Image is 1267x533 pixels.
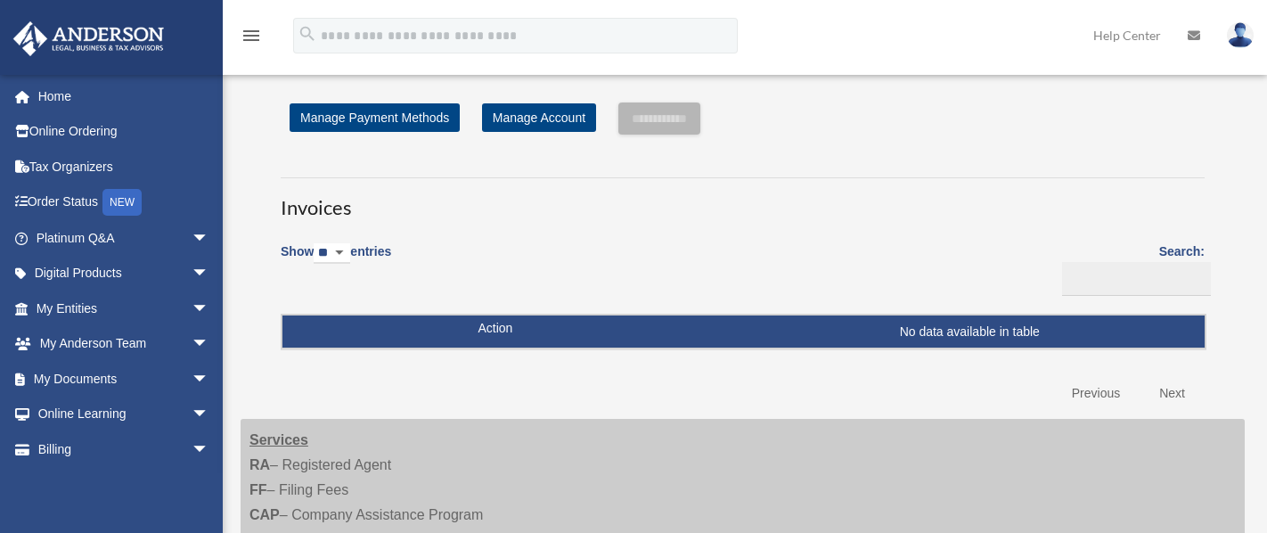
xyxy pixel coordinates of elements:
[281,241,391,282] label: Show entries
[12,431,227,467] a: Billingarrow_drop_down
[482,103,596,132] a: Manage Account
[298,24,317,44] i: search
[1056,241,1205,296] label: Search:
[12,114,236,150] a: Online Ordering
[290,103,460,132] a: Manage Payment Methods
[249,457,270,472] strong: RA
[12,184,236,221] a: Order StatusNEW
[281,177,1205,222] h3: Invoices
[241,25,262,46] i: menu
[12,397,236,432] a: Online Learningarrow_drop_down
[12,291,236,326] a: My Entitiesarrow_drop_down
[192,431,227,468] span: arrow_drop_down
[192,397,227,433] span: arrow_drop_down
[192,220,227,257] span: arrow_drop_down
[1059,375,1133,412] a: Previous
[102,189,142,216] div: NEW
[192,291,227,327] span: arrow_drop_down
[8,21,169,56] img: Anderson Advisors Platinum Portal
[249,432,308,447] strong: Services
[249,507,280,522] strong: CAP
[314,243,350,264] select: Showentries
[249,482,267,497] strong: FF
[25,467,218,504] a: Open Invoices
[241,31,262,46] a: menu
[12,361,236,397] a: My Documentsarrow_drop_down
[1062,262,1211,296] input: Search:
[12,256,236,291] a: Digital Productsarrow_drop_down
[12,220,236,256] a: Platinum Q&Aarrow_drop_down
[12,326,236,362] a: My Anderson Teamarrow_drop_down
[192,361,227,398] span: arrow_drop_down
[12,78,236,114] a: Home
[282,316,1205,349] td: No data available in table
[12,149,236,184] a: Tax Organizers
[1227,22,1254,48] img: User Pic
[1146,375,1198,412] a: Next
[192,326,227,363] span: arrow_drop_down
[192,256,227,292] span: arrow_drop_down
